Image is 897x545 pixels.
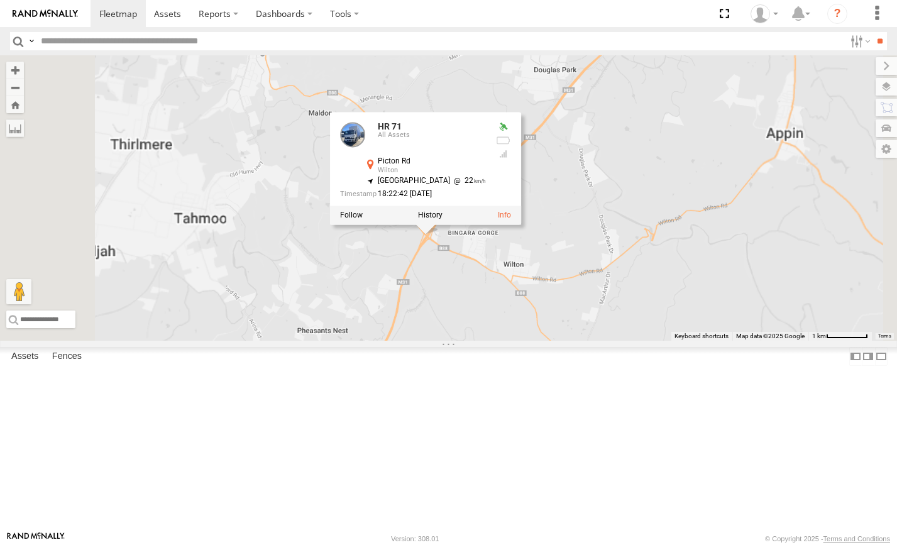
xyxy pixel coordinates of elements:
[827,4,847,24] i: ?
[862,347,874,365] label: Dock Summary Table to the Right
[496,136,511,146] div: No battery health information received from this device.
[340,122,365,147] a: View Asset Details
[378,167,486,174] div: Wilton
[6,96,24,113] button: Zoom Home
[736,333,805,339] span: Map data ©2025 Google
[378,157,486,165] div: Picton Rd
[391,535,439,542] div: Version: 308.01
[6,79,24,96] button: Zoom out
[845,32,872,50] label: Search Filter Options
[875,347,888,365] label: Hide Summary Table
[340,190,486,199] div: Date/time of location update
[378,121,402,131] a: HR 71
[26,32,36,50] label: Search Query
[6,62,24,79] button: Zoom in
[808,332,872,341] button: Map scale: 1 km per 63 pixels
[340,211,363,220] label: Realtime tracking of Asset
[496,122,511,132] div: Valid GPS Fix
[496,149,511,159] div: GSM Signal = 4
[378,132,486,140] div: All Assets
[6,119,24,137] label: Measure
[823,535,890,542] a: Terms and Conditions
[418,211,443,220] label: View Asset History
[7,532,65,545] a: Visit our Website
[878,334,891,339] a: Terms (opens in new tab)
[765,535,890,542] div: © Copyright 2025 -
[5,348,45,365] label: Assets
[450,176,486,185] span: 22
[6,279,31,304] button: Drag Pegman onto the map to open Street View
[498,211,511,220] a: View Asset Details
[674,332,729,341] button: Keyboard shortcuts
[812,333,826,339] span: 1 km
[849,347,862,365] label: Dock Summary Table to the Left
[46,348,88,365] label: Fences
[13,9,78,18] img: rand-logo.svg
[746,4,783,23] div: Eric Yao
[876,140,897,158] label: Map Settings
[378,176,450,185] span: [GEOGRAPHIC_DATA]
